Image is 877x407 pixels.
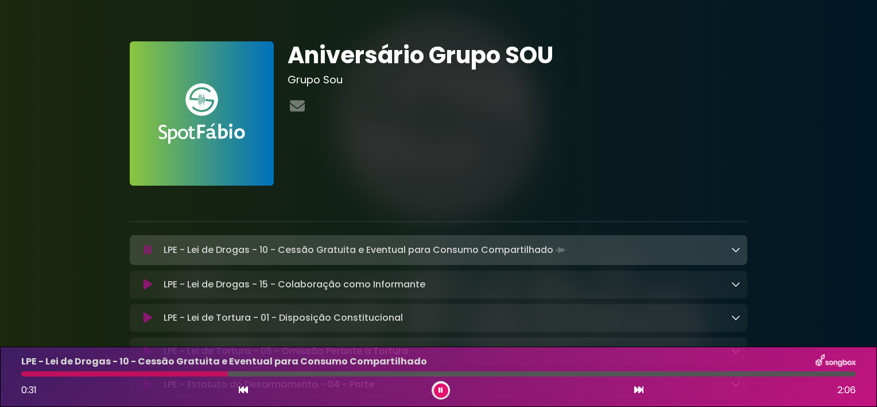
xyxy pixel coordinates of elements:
span: 0:31 [21,383,37,397]
p: LPE - Lei de Tortura - 01 - Disposição Constitucional [164,311,403,325]
h3: Grupo Sou [288,74,747,86]
h1: Aniversário Grupo SOU [288,41,747,69]
p: LPE - Lei de Drogas - 10 - Cessão Gratuita e Eventual para Consumo Compartilhado [164,242,569,258]
span: 2:06 [837,383,856,397]
img: FAnVhLgaRSStWruMDZa6 [130,41,274,186]
img: songbox-logo-white.png [816,354,856,369]
p: LPE - Lei de Drogas - 15 - Colaboração como Informante [164,278,425,291]
img: waveform4.gif [553,242,569,258]
p: LPE - Lei de Tortura - 05 - Omissão Perante a Tortura [164,344,408,358]
p: LPE - Lei de Drogas - 10 - Cessão Gratuita e Eventual para Consumo Compartilhado [21,355,427,368]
